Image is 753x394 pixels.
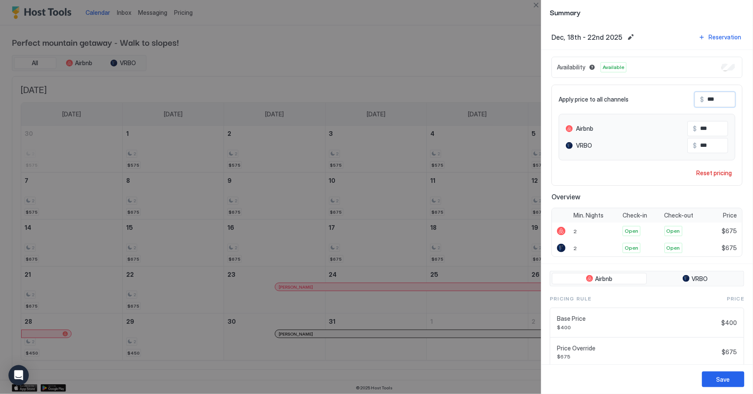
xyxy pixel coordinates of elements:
[557,63,586,71] span: Availability
[550,7,745,17] span: Summary
[552,33,623,41] span: Dec, 18th - 22nd 2025
[693,167,736,179] button: Reset pricing
[625,244,639,252] span: Open
[550,295,592,303] span: Pricing Rule
[574,212,604,219] span: Min. Nights
[557,324,718,331] span: $400
[574,245,577,251] span: 2
[692,275,709,283] span: VRBO
[717,375,730,384] div: Save
[550,271,745,287] div: tab-group
[722,244,737,252] span: $675
[693,142,697,149] span: $
[665,212,694,219] span: Check-out
[722,227,737,235] span: $675
[557,315,718,322] span: Base Price
[727,295,745,303] span: Price
[709,33,742,41] div: Reservation
[603,63,625,71] span: Available
[667,227,681,235] span: Open
[576,142,592,149] span: VRBO
[702,372,745,387] button: Save
[723,212,737,219] span: Price
[552,273,647,285] button: Airbnb
[667,244,681,252] span: Open
[557,344,719,352] span: Price Override
[623,212,648,219] span: Check-in
[722,348,737,356] span: $675
[559,96,629,103] span: Apply price to all channels
[697,168,732,177] div: Reset pricing
[576,125,594,132] span: Airbnb
[596,275,613,283] span: Airbnb
[698,31,743,43] button: Reservation
[722,319,737,327] span: $400
[552,193,743,201] span: Overview
[557,353,719,360] span: $675
[693,125,697,132] span: $
[587,62,598,72] button: Blocked dates override all pricing rules and remain unavailable until manually unblocked
[626,32,636,42] button: Edit date range
[625,227,639,235] span: Open
[574,228,577,234] span: 2
[700,96,704,103] span: $
[8,365,29,386] div: Open Intercom Messenger
[649,273,742,285] button: VRBO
